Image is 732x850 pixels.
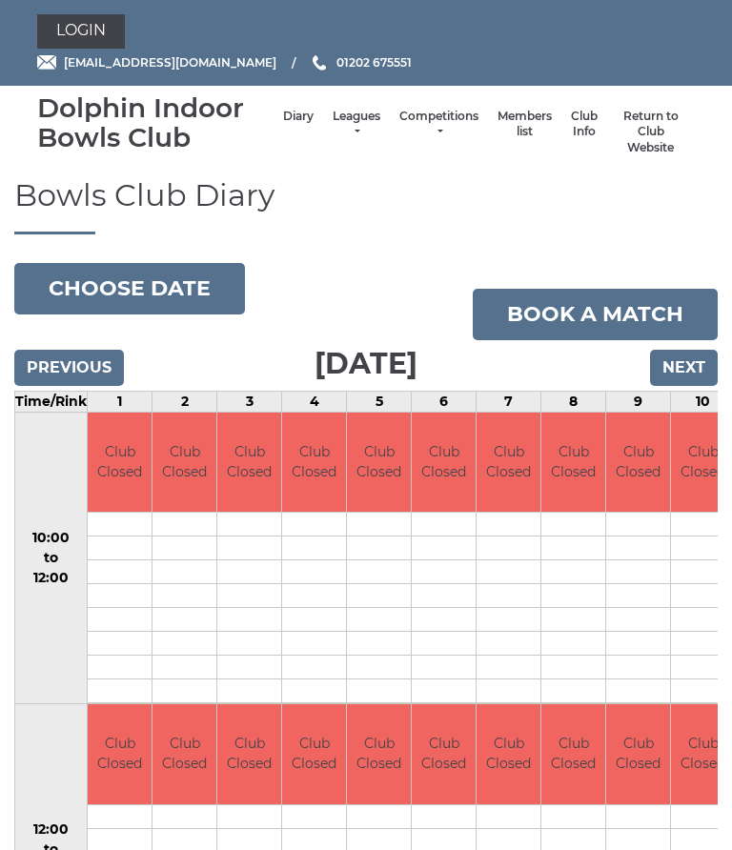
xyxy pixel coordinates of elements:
[477,391,541,412] td: 7
[310,53,412,71] a: Phone us 01202 675551
[477,704,540,804] td: Club Closed
[14,263,245,314] button: Choose date
[347,413,411,513] td: Club Closed
[152,704,216,804] td: Club Closed
[15,412,88,704] td: 10:00 to 12:00
[541,413,605,513] td: Club Closed
[14,178,718,233] h1: Bowls Club Diary
[617,109,685,156] a: Return to Club Website
[347,391,412,412] td: 5
[15,391,88,412] td: Time/Rink
[88,413,152,513] td: Club Closed
[412,391,477,412] td: 6
[37,53,276,71] a: Email [EMAIL_ADDRESS][DOMAIN_NAME]
[283,109,314,125] a: Diary
[313,55,326,71] img: Phone us
[217,391,282,412] td: 3
[650,350,718,386] input: Next
[282,413,346,513] td: Club Closed
[399,109,478,140] a: Competitions
[541,704,605,804] td: Club Closed
[571,109,598,140] a: Club Info
[282,391,347,412] td: 4
[347,704,411,804] td: Club Closed
[606,413,670,513] td: Club Closed
[473,289,718,340] a: Book a match
[541,391,606,412] td: 8
[333,109,380,140] a: Leagues
[14,350,124,386] input: Previous
[606,391,671,412] td: 9
[37,93,274,152] div: Dolphin Indoor Bowls Club
[37,55,56,70] img: Email
[37,14,125,49] a: Login
[88,704,152,804] td: Club Closed
[336,55,412,70] span: 01202 675551
[412,413,476,513] td: Club Closed
[152,413,216,513] td: Club Closed
[152,391,217,412] td: 2
[64,55,276,70] span: [EMAIL_ADDRESS][DOMAIN_NAME]
[282,704,346,804] td: Club Closed
[88,391,152,412] td: 1
[477,413,540,513] td: Club Closed
[217,413,281,513] td: Club Closed
[498,109,552,140] a: Members list
[606,704,670,804] td: Club Closed
[217,704,281,804] td: Club Closed
[412,704,476,804] td: Club Closed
